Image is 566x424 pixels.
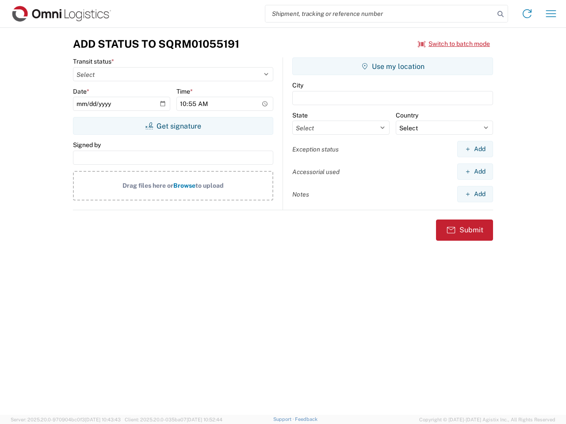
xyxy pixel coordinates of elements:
input: Shipment, tracking or reference number [265,5,494,22]
button: Use my location [292,57,493,75]
label: Notes [292,190,309,198]
button: Add [457,141,493,157]
label: State [292,111,308,119]
span: [DATE] 10:43:43 [85,417,121,422]
label: Exception status [292,145,339,153]
span: Browse [173,182,195,189]
span: [DATE] 10:52:44 [187,417,222,422]
button: Add [457,163,493,180]
span: Drag files here or [122,182,173,189]
label: Signed by [73,141,101,149]
button: Submit [436,220,493,241]
label: Date [73,87,89,95]
span: Server: 2025.20.0-970904bc0f3 [11,417,121,422]
label: City [292,81,303,89]
label: Transit status [73,57,114,65]
button: Switch to batch mode [418,37,490,51]
h3: Add Status to SQRM01055191 [73,38,239,50]
a: Support [273,416,295,422]
label: Time [176,87,193,95]
a: Feedback [295,416,317,422]
button: Get signature [73,117,273,135]
span: to upload [195,182,224,189]
span: Client: 2025.20.0-035ba07 [125,417,222,422]
span: Copyright © [DATE]-[DATE] Agistix Inc., All Rights Reserved [419,416,555,424]
label: Accessorial used [292,168,340,176]
button: Add [457,186,493,202]
label: Country [396,111,418,119]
